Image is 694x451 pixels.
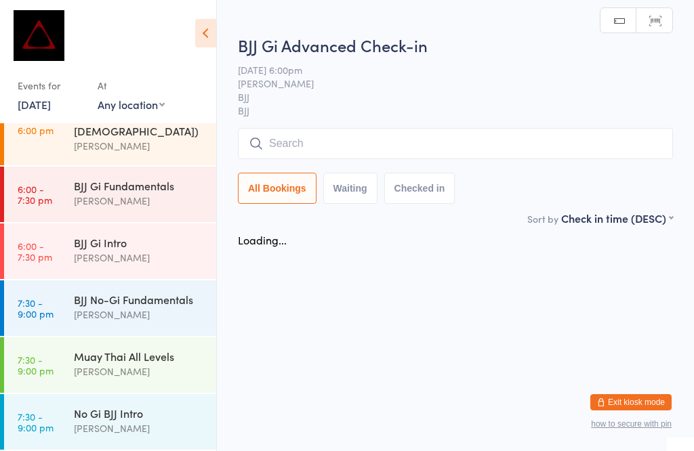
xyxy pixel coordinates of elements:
button: Exit kiosk mode [590,394,672,410]
span: BJJ [238,90,652,104]
div: [PERSON_NAME] [74,193,205,209]
div: Senior Kids BJJ (Ages [DEMOGRAPHIC_DATA]) [74,108,205,138]
div: [PERSON_NAME] [74,364,205,379]
div: BJJ Gi Intro [74,235,205,250]
div: At [98,74,165,97]
a: 7:30 -9:00 pmNo Gi BJJ Intro[PERSON_NAME] [4,394,216,450]
div: [PERSON_NAME] [74,421,205,436]
div: [PERSON_NAME] [74,307,205,322]
div: Any location [98,97,165,112]
time: 6:00 - 7:30 pm [18,240,52,262]
div: [PERSON_NAME] [74,138,205,154]
div: Check in time (DESC) [561,211,673,225]
div: BJJ No-Gi Fundamentals [74,292,205,307]
button: how to secure with pin [591,419,672,429]
a: [DATE] [18,97,51,112]
h2: BJJ Gi Advanced Check-in [238,34,673,56]
div: Loading... [238,232,287,247]
time: 5:00 - 6:00 pm [18,114,54,135]
a: 6:00 -7:30 pmBJJ Gi Intro[PERSON_NAME] [4,223,216,279]
time: 7:30 - 9:00 pm [18,354,54,376]
label: Sort by [527,212,558,225]
span: BJJ [238,104,673,117]
div: Events for [18,74,84,97]
button: All Bookings [238,173,317,204]
time: 7:30 - 9:00 pm [18,297,54,319]
button: Checked in [384,173,455,204]
a: 5:00 -6:00 pmSenior Kids BJJ (Ages [DEMOGRAPHIC_DATA])[PERSON_NAME] [4,97,216,165]
time: 6:00 - 7:30 pm [18,184,52,205]
div: No Gi BJJ Intro [74,406,205,421]
div: [PERSON_NAME] [74,250,205,265]
a: 6:00 -7:30 pmBJJ Gi Fundamentals[PERSON_NAME] [4,167,216,222]
button: Waiting [323,173,377,204]
img: Dominance MMA Thomastown [14,10,64,61]
span: [PERSON_NAME] [238,77,652,90]
div: Muay Thai All Levels [74,349,205,364]
span: [DATE] 6:00pm [238,63,652,77]
time: 7:30 - 9:00 pm [18,411,54,433]
a: 7:30 -9:00 pmBJJ No-Gi Fundamentals[PERSON_NAME] [4,280,216,336]
div: BJJ Gi Fundamentals [74,178,205,193]
input: Search [238,128,673,159]
a: 7:30 -9:00 pmMuay Thai All Levels[PERSON_NAME] [4,337,216,393]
